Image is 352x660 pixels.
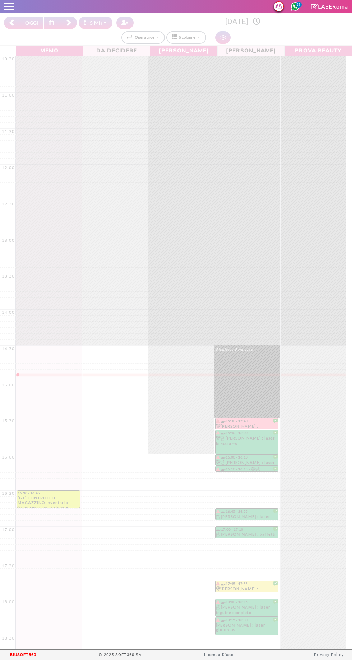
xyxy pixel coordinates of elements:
div: [PERSON_NAME] : controllo zona [216,586,278,592]
div: [PERSON_NAME] : controllo inguine [216,424,278,429]
div: 15:30 - 15:40 [216,419,278,423]
button: OGGI [20,17,44,29]
div: 16:45 - 16:55 [216,509,278,514]
div: 11:30 [0,129,16,134]
span: null [216,352,278,358]
div: 15:40 - 16:00 [216,431,278,435]
img: PERCORSO [216,532,221,537]
a: Licenza D'uso [204,652,233,657]
div: 10:30 [0,56,16,61]
i: Categoria cliente: Diamante [216,424,221,428]
i: Il cliente ha degli insoluti [216,618,220,622]
i: Il cliente ha degli insoluti [216,510,220,513]
i: Categoria cliente: Diamante [216,586,221,591]
span: PROVA BEAUTY [287,46,350,54]
div: 17:00 - 17:10 [216,527,278,531]
i: Il cliente ha degli insoluti [216,455,220,459]
div: [PERSON_NAME] : laser gluteo -w [216,623,278,634]
div: 16:00 [0,455,16,460]
div: 16:10 - 16:15 [216,467,251,471]
div: 18:15 - 18:30 [216,618,278,622]
i: Clicca per andare alla pagina di firma [311,4,318,9]
div: 14:30 [0,346,16,351]
div: 14:00 [0,310,16,315]
div: [GT] CONTROLLO MAGAZZINO Inventario (compresi prod. cabina e consumabili) con controllo differenz... [18,496,79,508]
div: 18:00 - 18:15 [216,600,278,604]
span: [PERSON_NAME] [152,46,216,54]
div: 15:00 [0,382,16,387]
i: Categoria cliente: Diamante [251,467,255,471]
i: Il cliente ha degli insoluti [216,467,220,471]
span: Memo [18,46,81,54]
div: [PERSON_NAME] : laser inguine completo [216,605,278,616]
a: LASERoma [311,3,348,10]
i: Categoria cliente: Diamante [216,460,221,465]
div: 16:30 [0,491,16,496]
div: 17:00 [0,527,16,532]
div: 15:30 [0,418,16,423]
img: PERCORSO [221,436,226,441]
i: Il cliente ha degli insoluti [216,431,220,434]
div: 17:30 [0,563,16,568]
i: Il cliente ha degli insoluti [216,419,220,423]
div: 18:30 [0,636,16,641]
img: PERCORSO [216,605,221,610]
div: 16:30 - 16:45 [18,491,79,495]
img: PERCORSO [221,460,226,465]
div: [PERSON_NAME] : laser braccia -w [216,436,278,448]
div: 11:00 [0,93,16,98]
span: 56 [296,2,302,8]
div: [PERSON_NAME] : baffetti [216,532,278,538]
div: 13:30 [0,274,16,279]
img: PERCORSO [216,515,221,520]
span: [PERSON_NAME] [219,46,283,54]
i: Categoria cliente: Diamante [216,436,221,440]
div: 12:30 [0,201,16,206]
div: 16:00 - 16:10 [216,455,278,460]
i: Il cliente ha degli insoluti [216,582,220,585]
div: 5 Minuti [84,19,110,27]
div: Richiesta Permesso [216,347,278,358]
div: [PERSON_NAME] : laser seno w [251,467,286,471]
div: [PERSON_NAME] : laser gluteo -m [216,460,278,465]
div: 17:45 - 17:55 [216,581,278,586]
div: 18:00 [0,599,16,604]
button: Crea nuovo contatto rapido [116,17,134,29]
div: 12:00 [0,165,16,170]
div: 13:00 [0,238,16,243]
a: Privacy Policy [314,652,344,657]
img: PERCORSO [255,467,260,472]
div: [PERSON_NAME] : laser ascelle [216,514,278,520]
span: Da Decidere [85,46,148,54]
h3: [DATE] [138,17,348,26]
i: Il cliente ha degli insoluti [216,600,220,604]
